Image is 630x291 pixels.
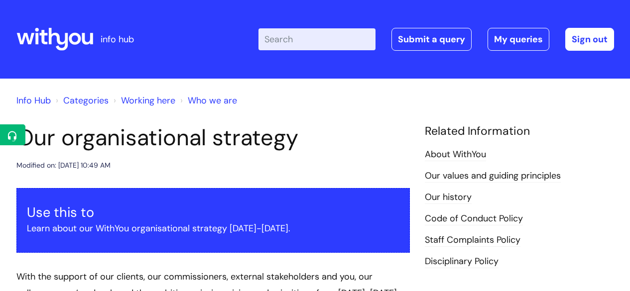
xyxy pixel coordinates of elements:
a: Staff Complaints Policy [425,234,520,247]
div: Modified on: [DATE] 10:49 AM [16,159,111,172]
a: Submit a query [391,28,472,51]
a: Sign out [565,28,614,51]
p: info hub [101,31,134,47]
a: Our history [425,191,472,204]
a: Info Hub [16,95,51,106]
p: Learn about our WithYou organisational strategy [DATE]-[DATE]. [27,220,399,236]
a: Who we are [188,95,237,106]
h3: Use this to [27,204,399,220]
div: | - [258,28,614,51]
h1: Our organisational strategy [16,124,410,151]
li: Who we are [178,93,237,108]
a: Disciplinary Policy [425,255,499,268]
li: Solution home [53,93,109,108]
a: Working here [121,95,175,106]
h4: Related Information [425,124,614,138]
a: Our values and guiding principles [425,170,561,183]
a: Categories [63,95,109,106]
a: About WithYou [425,148,486,161]
input: Search [258,28,376,50]
li: Working here [111,93,175,108]
a: Code of Conduct Policy [425,212,523,225]
a: My queries [488,28,549,51]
